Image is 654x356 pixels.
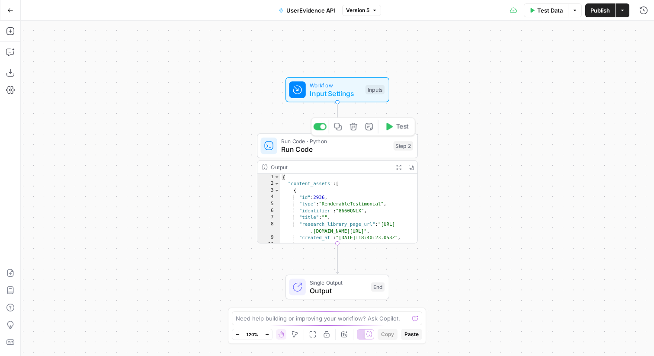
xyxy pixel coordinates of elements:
button: Version 5 [342,5,381,16]
div: 9 [257,234,280,241]
div: 5 [257,201,280,208]
button: Copy [378,329,398,340]
span: Toggle code folding, rows 2 through 46 [274,181,280,188]
div: Step 2 [394,141,414,151]
div: 4 [257,194,280,201]
span: Output [310,285,367,296]
span: Test Data [537,6,563,15]
div: 2 [257,181,280,188]
span: Version 5 [346,6,369,14]
span: UserEvidence API [286,6,335,15]
button: UserEvidence API [273,3,340,17]
button: Paste [401,329,422,340]
g: Edge from step_2 to end [336,244,339,274]
span: Paste [404,330,419,338]
div: 10 [257,241,280,248]
span: Workflow [310,81,361,89]
span: 120% [246,331,258,338]
button: Test Data [524,3,568,17]
div: WorkflowInput SettingsInputs [257,77,418,103]
span: Run Code [281,144,389,155]
span: Toggle code folding, rows 1 through 90 [274,174,280,181]
div: Output [271,163,389,171]
span: Run Code · Python [281,137,389,145]
button: Test [381,120,413,133]
div: 7 [257,215,280,221]
span: Copy [381,330,394,338]
div: Single OutputOutputEnd [257,275,418,300]
span: Publish [590,6,610,15]
div: 3 [257,187,280,194]
div: 1 [257,174,280,181]
span: Toggle code folding, rows 3 through 45 [274,187,280,194]
div: Inputs [365,85,385,95]
div: Run Code · PythonRun CodeStep 2TestOutput{ "content_assets":[ { "id":2936, "type":"RenderableTest... [257,133,418,243]
span: Single Output [310,278,367,286]
div: 6 [257,208,280,215]
div: End [371,282,385,292]
div: 8 [257,221,280,234]
button: Publish [585,3,615,17]
span: Test [396,122,409,131]
span: Input Settings [310,88,361,99]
